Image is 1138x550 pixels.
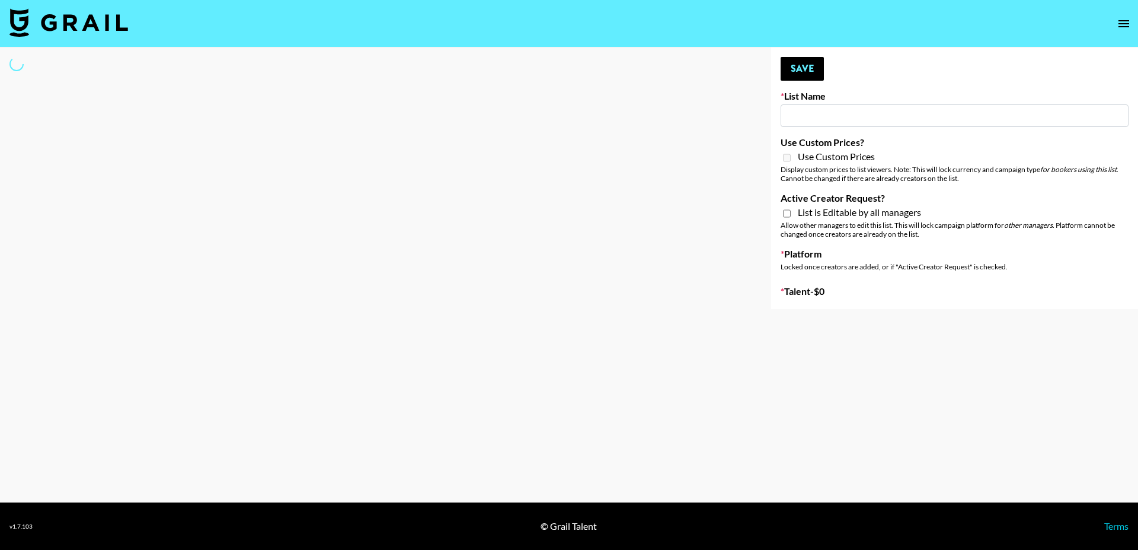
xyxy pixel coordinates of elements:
[1040,165,1117,174] em: for bookers using this list
[781,136,1129,148] label: Use Custom Prices?
[781,248,1129,260] label: Platform
[9,8,128,37] img: Grail Talent
[781,57,824,81] button: Save
[798,151,875,163] span: Use Custom Prices
[798,206,921,218] span: List is Editable by all managers
[1004,221,1053,230] em: other managers
[1104,520,1129,532] a: Terms
[541,520,597,532] div: © Grail Talent
[781,192,1129,204] label: Active Creator Request?
[9,523,33,530] div: v 1.7.103
[781,262,1129,271] div: Locked once creators are added, or if "Active Creator Request" is checked.
[781,90,1129,102] label: List Name
[781,285,1129,297] label: Talent - $ 0
[1112,12,1136,36] button: open drawer
[781,221,1129,239] div: Allow other managers to edit this list. This will lock campaign platform for . Platform cannot be...
[781,165,1129,183] div: Display custom prices to list viewers. Note: This will lock currency and campaign type . Cannot b...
